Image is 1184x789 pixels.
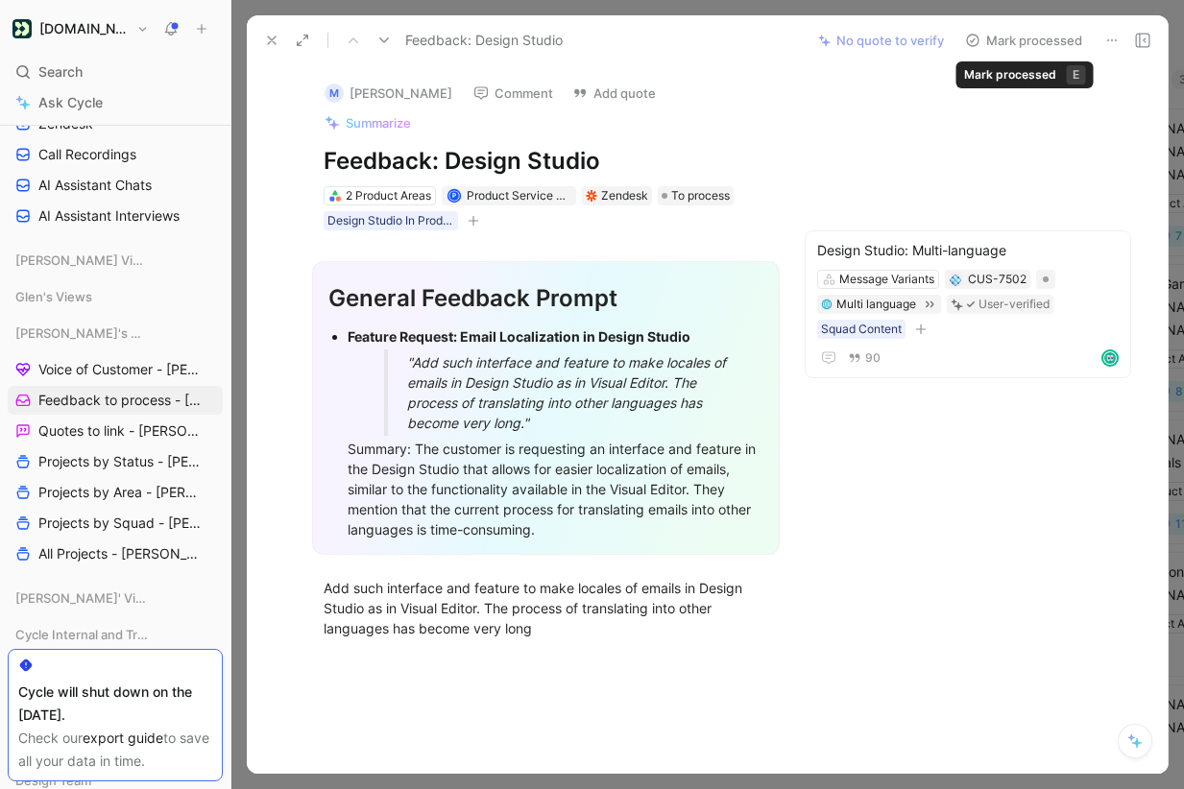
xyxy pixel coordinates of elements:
button: Add quote [564,80,664,107]
div: Message Variants [839,270,934,289]
a: Projects by Squad - [PERSON_NAME] [8,509,223,538]
span: Call Recordings [38,145,136,164]
h1: [DOMAIN_NAME] [39,20,129,37]
span: [PERSON_NAME] Views [15,251,146,270]
button: Mark processed [956,27,1091,54]
div: User-verified [979,295,1050,314]
a: AI Assistant Interviews [8,202,223,230]
div: [PERSON_NAME]' Views [8,584,223,618]
div: Cycle Internal and Tracking [8,620,223,655]
span: Search [38,60,83,84]
div: Glen's Views [8,282,223,311]
img: Customer.io [12,19,32,38]
a: AI Assistant Chats [8,171,223,200]
a: Call Recordings [8,140,223,169]
div: P [448,190,459,201]
div: [PERSON_NAME]'s ViewsVoice of Customer - [PERSON_NAME]Feedback to process - [PERSON_NAME]Quotes t... [8,319,223,568]
span: 90 [865,352,881,364]
button: 90 [844,347,884,369]
a: Voice of Customer - [PERSON_NAME] [8,355,223,384]
div: Search [8,58,223,86]
h1: Feedback: Design Studio [324,146,768,177]
span: To process [671,186,730,205]
a: Projects by Area - [PERSON_NAME] [8,478,223,507]
span: Ask Cycle [38,91,103,114]
div: 2 Product Areas [346,186,431,205]
div: Zendesk [601,186,648,205]
span: [PERSON_NAME]' Views [15,588,146,608]
div: E [1067,65,1086,84]
span: [PERSON_NAME]'s Views [15,323,148,343]
button: Comment [465,80,562,107]
span: Projects by Area - [PERSON_NAME] [38,483,202,502]
div: [PERSON_NAME] Views [8,246,223,275]
span: Voice of Customer - [PERSON_NAME] [38,360,202,379]
button: No quote to verify [809,27,953,54]
div: Check our to save all your data in time. [18,727,212,773]
img: avatar [1103,351,1117,365]
a: Feedback to process - [PERSON_NAME] [8,386,223,415]
span: Projects by Squad - [PERSON_NAME] [38,514,202,533]
div: M [325,84,344,103]
div: Squad Content [821,320,902,339]
div: Design Studio: Multi-language [817,239,1119,262]
a: All Projects - [PERSON_NAME] [8,539,223,568]
div: Cycle will shut down on the [DATE]. [18,681,212,727]
div: Summary: The customer is requesting an interface and feature in the Design Studio that allows for... [348,439,763,539]
div: Glen's Views [8,282,223,317]
span: Feedback to process - [PERSON_NAME] [38,391,203,410]
span: Quotes to link - [PERSON_NAME] [38,421,200,441]
span: Summarize [346,114,411,131]
div: Cycle Internal and Tracking [8,620,223,649]
strong: Feature Request: Email Localization in Design Studio [348,328,690,345]
span: AI Assistant Chats [38,176,152,195]
div: CUS-7502 [968,270,1027,289]
span: Projects by Status - [PERSON_NAME] [38,452,202,471]
span: All Projects - [PERSON_NAME] [38,544,199,563]
span: Product Service Account [467,188,601,203]
a: Ask Cycle [8,88,223,117]
div: Add such interface and feature to make locales of emails in Design Studio as in Visual Editor. Th... [324,578,768,638]
div: To process [658,186,734,205]
div: [PERSON_NAME]' Views [8,584,223,612]
span: Glen's Views [15,287,92,306]
a: Projects by Status - [PERSON_NAME] [8,447,223,476]
div: General Feedback Prompt [328,281,763,316]
button: M[PERSON_NAME] [316,79,461,108]
div: Mark processed [964,65,1056,84]
a: export guide [83,729,163,746]
div: [PERSON_NAME]'s Views [8,319,223,347]
div: "Add such interface and feature to make locales of emails in Design Studio as in Visual Editor. T... [407,352,750,433]
div: Multi language [836,295,916,314]
div: Design Studio In Product Feedback [327,211,454,230]
span: AI Assistant Interviews [38,206,180,226]
a: Quotes to link - [PERSON_NAME] [8,417,223,445]
span: Feedback: Design Studio [405,29,563,52]
img: 💠 [950,275,961,286]
div: [PERSON_NAME] Views [8,246,223,280]
button: Summarize [316,109,420,136]
button: 💠 [949,273,962,286]
button: Customer.io[DOMAIN_NAME] [8,15,154,42]
span: Cycle Internal and Tracking [15,625,149,644]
